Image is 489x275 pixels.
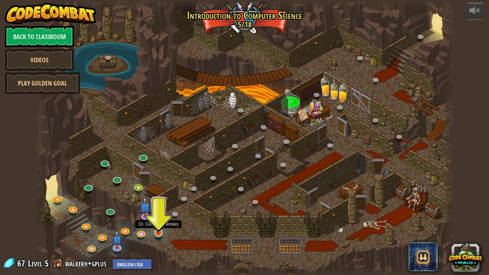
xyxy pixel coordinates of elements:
img: level-banner-unstarted-subscriber.png [112,231,122,249]
a: walkerh+gplus [65,257,108,269]
span: 67 [17,257,27,269]
a: Videos [5,49,74,71]
span: 5 [45,257,49,269]
a: Play Golden Goal [5,72,80,94]
span: Level [28,257,42,269]
img: level-banner-started.png [153,209,164,233]
img: CodeCombat - Learn how to code by playing a game [5,3,97,24]
img: level-banner-unstarted-subscriber.png [140,197,151,217]
button: Adjust volume [466,3,484,20]
a: Back to Classroom [5,26,74,47]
